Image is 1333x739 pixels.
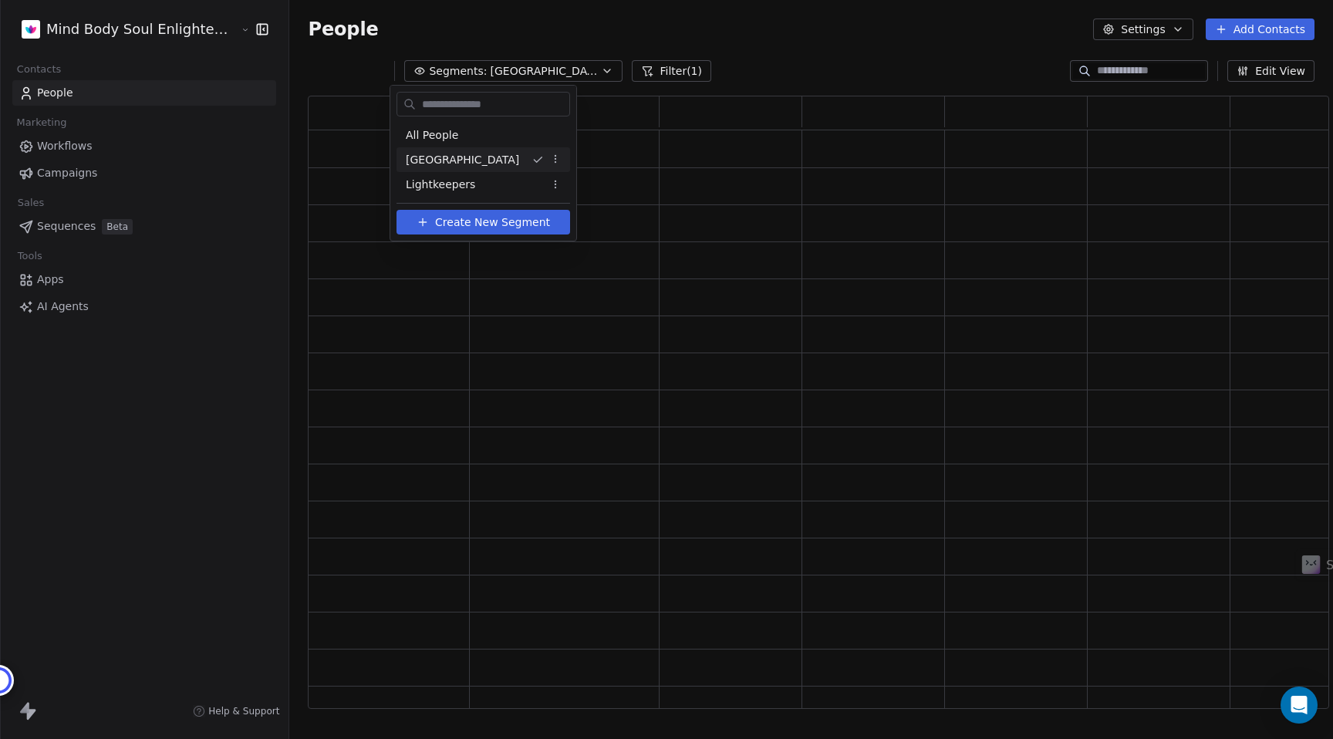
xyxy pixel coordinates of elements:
span: [GEOGRAPHIC_DATA] [406,152,519,168]
span: Lightkeepers [406,177,475,193]
span: All People [406,127,458,143]
button: Create New Segment [397,210,570,235]
span: Create New Segment [435,214,550,231]
div: Suggestions [397,123,570,197]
